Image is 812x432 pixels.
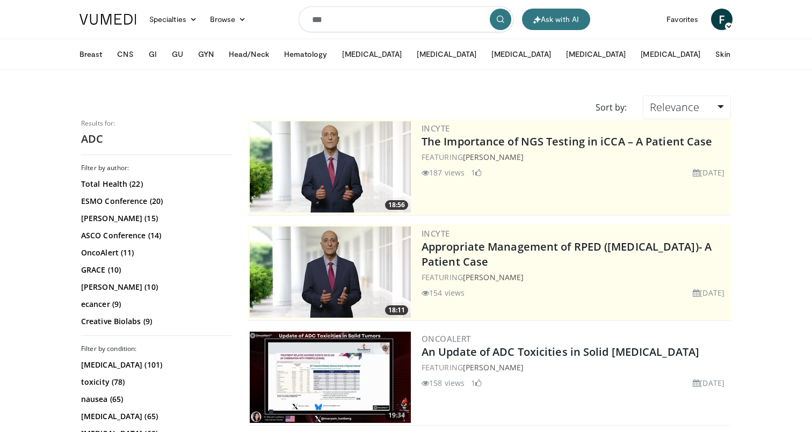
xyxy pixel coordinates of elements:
a: [PERSON_NAME] (15) [81,213,229,224]
li: [DATE] [693,287,724,298]
a: GRACE (10) [81,265,229,275]
a: [PERSON_NAME] [463,362,524,372]
button: [MEDICAL_DATA] [336,43,408,65]
a: [MEDICAL_DATA] (101) [81,360,229,370]
li: 154 views [422,287,465,298]
div: FEATURING [422,362,729,373]
button: Breast [73,43,108,65]
a: [PERSON_NAME] [463,272,524,282]
span: Relevance [650,100,699,114]
img: 6827cc40-db74-4ebb-97c5-13e529cfd6fb.png.300x170_q85_crop-smart_upscale.png [250,121,411,213]
li: [DATE] [693,167,724,178]
a: [PERSON_NAME] [463,152,524,162]
h3: Filter by condition: [81,345,231,353]
button: Hematology [278,43,334,65]
a: [MEDICAL_DATA] (65) [81,411,229,422]
li: 158 views [422,377,465,389]
img: dfb61434-267d-484a-acce-b5dc2d5ee040.300x170_q85_crop-smart_upscale.jpg [250,226,411,318]
button: [MEDICAL_DATA] [410,43,483,65]
a: ASCO Conference (14) [81,230,229,241]
a: Favorites [660,9,705,30]
button: Skin [709,43,736,65]
button: GI [142,43,163,65]
p: Results for: [81,119,231,128]
button: GYN [192,43,220,65]
div: FEATURING [422,272,729,283]
li: 1 [471,167,482,178]
button: [MEDICAL_DATA] [634,43,707,65]
a: nausea (65) [81,394,229,405]
a: 18:56 [250,121,411,213]
a: Relevance [643,96,731,119]
div: FEATURING [422,151,729,163]
li: 187 views [422,167,465,178]
div: Sort by: [588,96,635,119]
h3: Filter by author: [81,164,231,172]
a: Specialties [143,9,204,30]
a: ecancer (9) [81,299,229,310]
a: Incyte [422,228,450,239]
a: OncoAlert (11) [81,247,229,258]
button: Ask with AI [522,9,590,30]
a: OncoAlert [422,333,471,344]
button: CNS [111,43,140,65]
a: ESMO Conference (20) [81,196,229,207]
li: [DATE] [693,377,724,389]
a: Appropriate Management of RPED ([MEDICAL_DATA])- A Patient Case [422,239,712,269]
a: 19:34 [250,332,411,423]
a: Incyte [422,123,450,134]
li: 1 [471,377,482,389]
img: a7f25d14-072d-4941-b6c8-d5fe5babf868.300x170_q85_crop-smart_upscale.jpg [250,332,411,423]
button: GU [165,43,190,65]
span: 18:56 [385,200,408,210]
a: Total Health (22) [81,179,229,189]
a: F [711,9,733,30]
button: [MEDICAL_DATA] [485,43,557,65]
button: [MEDICAL_DATA] [560,43,632,65]
a: The Importance of NGS Testing in iCCA – A Patient Case [422,134,712,149]
a: toxicity (78) [81,377,229,387]
a: Creative Biolabs (9) [81,316,229,327]
span: 18:11 [385,305,408,315]
input: Search topics, interventions [299,6,513,32]
a: Browse [204,9,253,30]
span: 19:34 [385,411,408,420]
button: Head/Neck [222,43,275,65]
h2: ADC [81,132,231,146]
img: VuMedi Logo [79,14,136,25]
a: [PERSON_NAME] (10) [81,282,229,292]
a: 18:11 [250,226,411,318]
a: An Update of ADC Toxicities in Solid [MEDICAL_DATA] [422,345,699,359]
